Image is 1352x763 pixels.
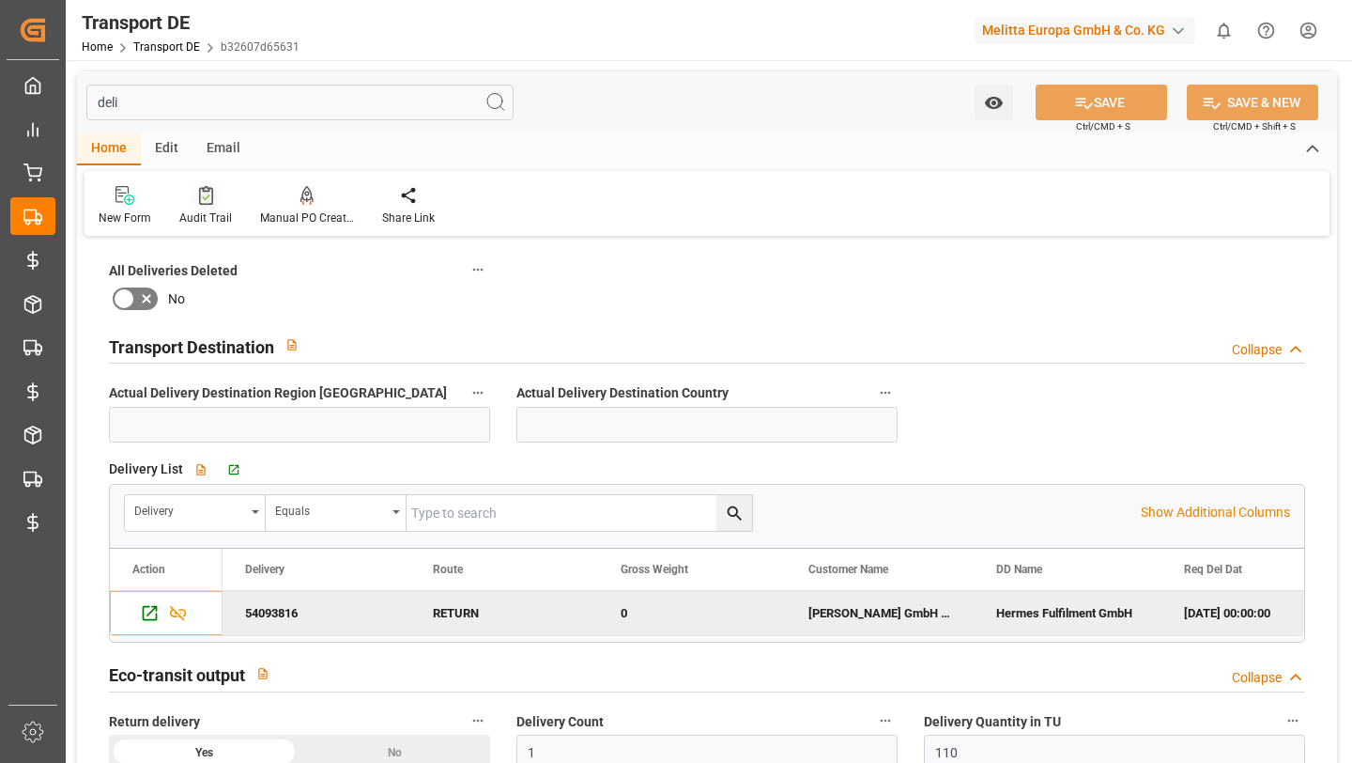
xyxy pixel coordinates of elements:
[410,591,598,635] div: RETURN
[808,563,888,576] span: Customer Name
[786,591,974,635] div: [PERSON_NAME] GmbH Co. KGaA
[996,563,1042,576] span: DD Name
[1232,340,1282,360] div: Collapse
[1076,119,1130,133] span: Ctrl/CMD + S
[77,133,141,165] div: Home
[168,289,185,309] span: No
[716,495,752,531] button: search button
[141,133,192,165] div: Edit
[275,498,386,520] div: Equals
[86,85,514,120] input: Search Fields
[516,383,729,403] span: Actual Delivery Destination Country
[1187,85,1318,120] button: SAVE & NEW
[873,708,898,733] button: Delivery Count
[260,210,354,226] div: Manual PO Creation
[132,563,165,576] div: Action
[407,495,752,531] input: Type to search
[433,563,463,576] span: Route
[1245,9,1287,52] button: Help Center
[516,712,604,732] span: Delivery Count
[466,257,490,282] button: All Deliveries Deleted
[975,17,1195,44] div: Melitta Europa GmbH & Co. KG
[1161,591,1349,635] div: [DATE] 00:00:00
[382,210,435,226] div: Share Link
[245,656,281,692] button: View description
[134,498,245,520] div: Delivery
[133,40,200,54] a: Transport DE
[1141,503,1290,522] p: Show Additional Columns
[179,210,232,226] div: Audit Trail
[223,591,410,635] div: 54093816
[975,85,1013,120] button: open menu
[621,563,688,576] span: Gross Weight
[1184,563,1242,576] span: Req Del Dat
[266,495,407,531] button: open menu
[109,712,200,732] span: Return delivery
[1281,708,1305,733] button: Delivery Quantity in TU
[975,12,1203,48] button: Melitta Europa GmbH & Co. KG
[109,335,274,360] h2: Transport Destination
[873,381,898,405] button: Actual Delivery Destination Country
[1232,668,1282,688] div: Collapse
[82,40,113,54] a: Home
[1213,119,1296,133] span: Ctrl/CMD + Shift + S
[245,563,284,576] span: Delivery
[192,133,254,165] div: Email
[466,708,490,733] button: Return delivery
[974,591,1161,635] div: Hermes Fulfilment GmbH
[110,591,223,636] div: Press SPACE to deselect this row.
[82,8,300,37] div: Transport DE
[109,459,183,479] span: Delivery List
[109,383,447,403] span: Actual Delivery Destination Region [GEOGRAPHIC_DATA]
[109,662,245,688] h2: Eco-transit output
[924,712,1061,732] span: Delivery Quantity in TU
[466,381,490,405] button: Actual Delivery Destination Region [GEOGRAPHIC_DATA]
[598,591,786,635] div: 0
[1036,85,1167,120] button: SAVE
[99,210,151,226] div: New Form
[109,261,238,281] span: All Deliveries Deleted
[1203,9,1245,52] button: show 0 new notifications
[274,327,310,363] button: View description
[125,495,266,531] button: open menu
